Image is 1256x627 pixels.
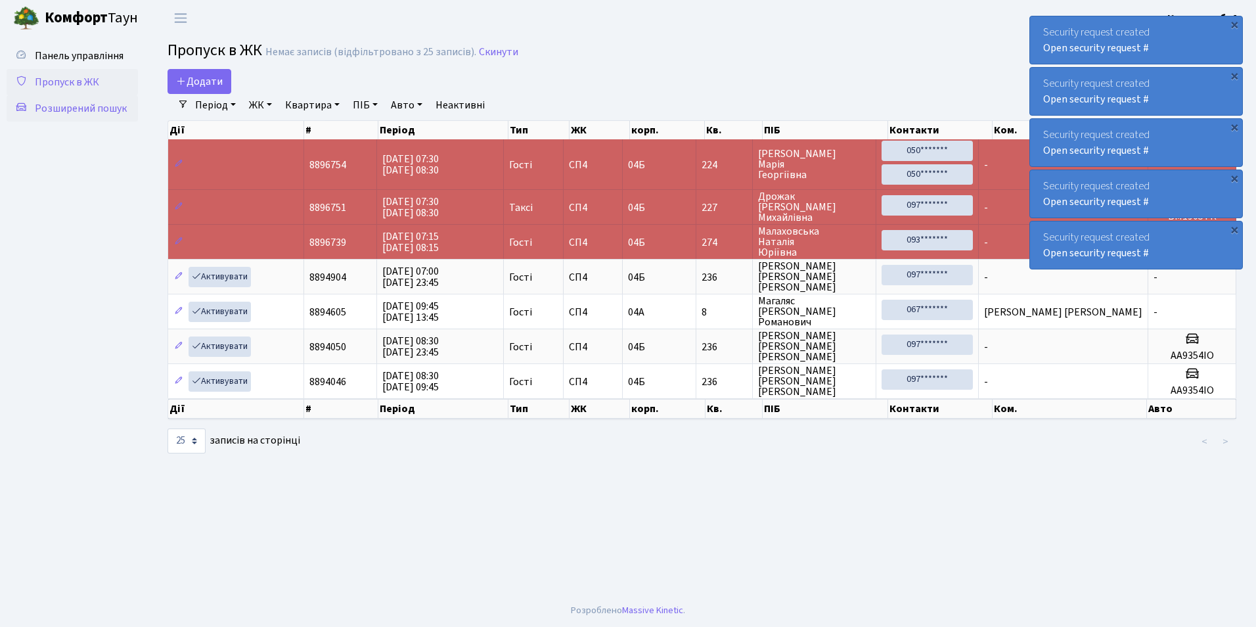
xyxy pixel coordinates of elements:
span: [PERSON_NAME] Марія Георгіївна [758,149,870,180]
a: Активувати [189,302,251,322]
div: × [1228,18,1241,31]
select: записів на сторінці [168,429,206,453]
span: СП4 [569,272,617,283]
h5: АА9354ІО [1154,350,1230,362]
div: × [1228,69,1241,82]
a: Massive Kinetic [622,603,683,617]
a: ЖК [244,94,277,116]
span: 04Б [628,270,645,285]
span: [DATE] 07:30 [DATE] 08:30 [382,152,439,177]
span: 236 [702,342,747,352]
a: Період [190,94,241,116]
div: × [1228,120,1241,133]
span: 8896739 [309,235,346,250]
th: Ком. [993,399,1147,419]
th: # [304,121,378,139]
span: 04А [628,305,644,319]
span: [PERSON_NAME] [PERSON_NAME] [PERSON_NAME] [758,331,870,362]
th: Дії [168,121,304,139]
a: Open security request # [1043,246,1149,260]
div: × [1228,223,1241,236]
th: Тип [508,399,570,419]
a: Активувати [189,337,251,357]
span: СП4 [569,202,617,213]
span: 8896754 [309,158,346,172]
span: [PERSON_NAME] [PERSON_NAME] [PERSON_NAME] [758,261,870,292]
a: Open security request # [1043,41,1149,55]
th: Авто [1147,399,1236,419]
span: 04Б [628,375,645,389]
th: Ком. [993,121,1147,139]
span: Додати [176,74,223,89]
th: # [304,399,378,419]
a: Скинути [479,46,518,58]
span: [DATE] 08:30 [DATE] 23:45 [382,334,439,360]
th: Кв. [705,121,762,139]
img: logo.png [13,5,39,32]
span: 04Б [628,235,645,250]
span: - [984,235,988,250]
span: СП4 [569,342,617,352]
span: - [984,270,988,285]
span: - [1154,305,1157,319]
b: Комфорт [45,7,108,28]
span: Гості [509,160,532,170]
span: 8896751 [309,200,346,215]
div: Security request created [1030,16,1242,64]
span: СП4 [569,307,617,317]
a: Панель управління [7,43,138,69]
span: [DATE] 08:30 [DATE] 09:45 [382,369,439,394]
a: Open security request # [1043,143,1149,158]
span: - [1154,270,1157,285]
span: Гості [509,237,532,248]
span: [PERSON_NAME] [PERSON_NAME] [PERSON_NAME] [758,365,870,397]
span: 04Б [628,200,645,215]
th: Контакти [888,399,993,419]
a: Активувати [189,371,251,392]
th: Кв. [706,399,763,419]
th: корп. [630,121,705,139]
button: Переключити навігацію [164,7,197,29]
span: 8894046 [309,375,346,389]
span: - [984,375,988,389]
span: СП4 [569,160,617,170]
span: - [984,200,988,215]
span: 8 [702,307,747,317]
a: Активувати [189,267,251,287]
span: Гості [509,342,532,352]
span: [PERSON_NAME] [PERSON_NAME] [984,305,1142,319]
span: Таксі [509,202,533,213]
span: 8894050 [309,340,346,354]
div: Security request created [1030,221,1242,269]
th: Період [378,121,508,139]
a: Квартира [280,94,345,116]
th: ЖК [570,121,630,139]
div: Security request created [1030,170,1242,218]
th: ЖК [570,399,630,419]
span: 227 [702,202,747,213]
span: Гості [509,377,532,387]
span: СП4 [569,237,617,248]
div: Security request created [1030,119,1242,166]
span: 274 [702,237,747,248]
span: Пропуск в ЖК [168,39,262,62]
th: ПІБ [763,399,888,419]
span: Розширений пошук [35,101,127,116]
span: 236 [702,272,747,283]
a: Розширений пошук [7,95,138,122]
a: Неактивні [430,94,490,116]
span: Пропуск в ЖК [35,75,99,89]
span: [DATE] 07:15 [DATE] 08:15 [382,229,439,255]
div: × [1228,172,1241,185]
b: Консьєрж б. 4. [1167,11,1240,26]
th: Період [378,399,508,419]
label: записів на сторінці [168,429,300,453]
a: ПІБ [348,94,383,116]
a: Open security request # [1043,195,1149,209]
span: Таун [45,7,138,30]
span: - [984,158,988,172]
th: Контакти [888,121,993,139]
span: СП4 [569,377,617,387]
h5: АА9354ІО [1154,384,1230,397]
span: [DATE] 07:00 [DATE] 23:45 [382,264,439,290]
